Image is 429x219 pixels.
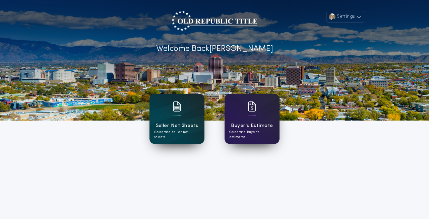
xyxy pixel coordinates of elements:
[154,130,200,140] p: Generate seller net sheets
[229,130,275,140] p: Generate buyer's estimates
[149,94,204,144] a: card iconSeller Net SheetsGenerate seller net sheets
[173,101,181,112] img: card icon
[156,122,198,130] h1: Seller Net Sheets
[231,122,273,130] h1: Buyer's Estimate
[156,43,273,55] p: Welcome Back [PERSON_NAME]
[329,13,335,20] img: user avatar
[172,11,257,31] img: account-logo
[248,101,256,112] img: card icon
[225,94,280,144] a: card iconBuyer's EstimateGenerate buyer's estimates
[326,11,364,23] button: Settings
